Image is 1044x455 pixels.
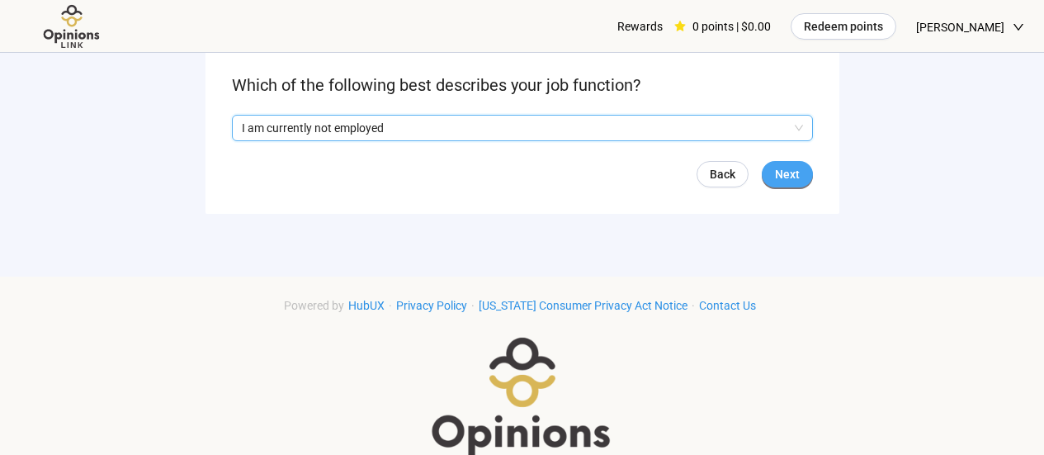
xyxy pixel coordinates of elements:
[710,165,735,183] span: Back
[1013,21,1024,33] span: down
[392,299,471,312] a: Privacy Policy
[762,161,813,187] button: Next
[674,21,686,32] span: star
[697,161,749,187] a: Back
[695,299,760,312] a: Contact Us
[775,165,800,183] span: Next
[284,296,760,315] div: · · ·
[916,1,1004,54] span: [PERSON_NAME]
[804,17,883,36] span: Redeem points
[232,73,813,98] p: Which of the following best describes your job function?
[791,13,896,40] button: Redeem points
[242,116,788,140] p: I am currently not employed
[475,299,692,312] a: [US_STATE] Consumer Privacy Act Notice
[284,299,344,312] span: Powered by
[344,299,389,312] a: HubUX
